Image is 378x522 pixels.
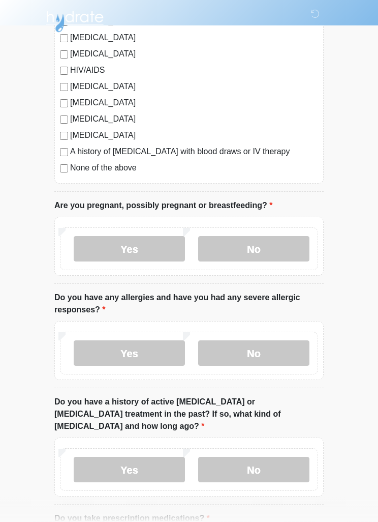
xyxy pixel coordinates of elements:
[198,237,309,262] label: No
[60,149,68,157] input: A history of [MEDICAL_DATA] with blood draws or IV therapy
[70,48,318,61] label: [MEDICAL_DATA]
[70,130,318,142] label: [MEDICAL_DATA]
[70,113,318,126] label: [MEDICAL_DATA]
[60,83,68,92] input: [MEDICAL_DATA]
[70,65,318,77] label: HIV/AIDS
[54,292,324,316] label: Do you have any allergies and have you had any severe allergic responses?
[198,457,309,483] label: No
[70,146,318,158] label: A history of [MEDICAL_DATA] with blood draws or IV therapy
[70,162,318,175] label: None of the above
[60,132,68,140] input: [MEDICAL_DATA]
[44,8,105,33] img: Hydrate IV Bar - Scottsdale Logo
[70,81,318,93] label: [MEDICAL_DATA]
[74,237,185,262] label: Yes
[60,165,68,173] input: None of the above
[60,67,68,75] input: HIV/AIDS
[70,97,318,109] label: [MEDICAL_DATA]
[60,100,68,108] input: [MEDICAL_DATA]
[54,396,324,433] label: Do you have a history of active [MEDICAL_DATA] or [MEDICAL_DATA] treatment in the past? If so, wh...
[74,457,185,483] label: Yes
[198,341,309,366] label: No
[74,341,185,366] label: Yes
[60,51,68,59] input: [MEDICAL_DATA]
[54,200,272,212] label: Are you pregnant, possibly pregnant or breastfeeding?
[60,116,68,124] input: [MEDICAL_DATA]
